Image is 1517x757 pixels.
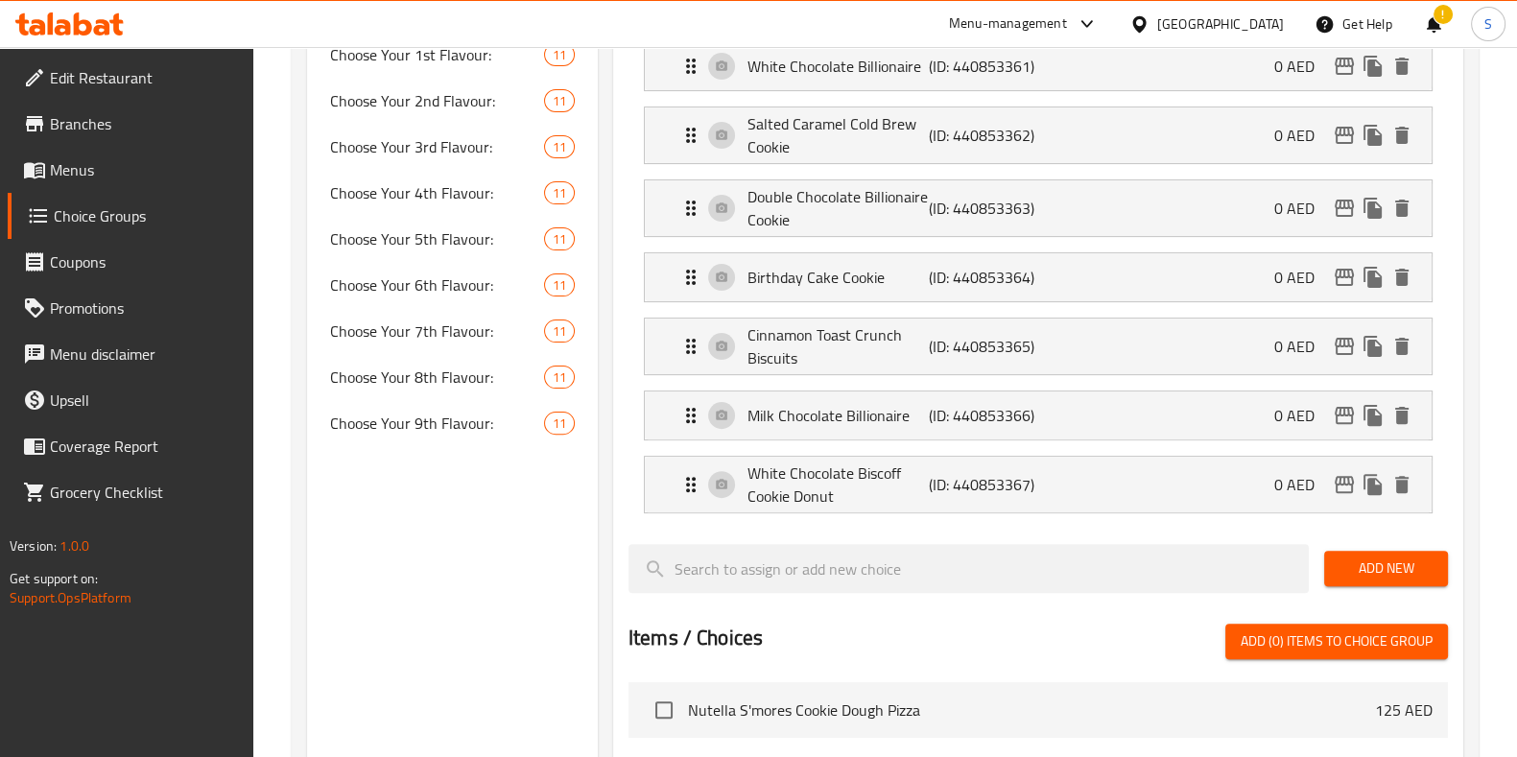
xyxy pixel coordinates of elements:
button: Add (0) items to choice group [1225,624,1448,659]
div: Choose Your 3rd Flavour:11 [307,124,598,170]
span: Choose Your 5th Flavour: [330,227,544,250]
p: 0 AED [1274,55,1330,78]
li: Expand [628,383,1448,448]
span: Choice Groups [54,204,238,227]
p: (ID: 440853364) [929,266,1050,289]
button: duplicate [1359,401,1387,430]
button: delete [1387,401,1416,430]
div: Choices [544,135,575,158]
button: edit [1330,194,1359,223]
button: delete [1387,121,1416,150]
span: Version: [10,533,57,558]
li: Expand [628,448,1448,521]
div: [GEOGRAPHIC_DATA] [1157,13,1284,35]
div: Expand [645,107,1432,163]
span: Add New [1339,556,1433,580]
li: Expand [628,34,1448,99]
span: 11 [545,46,574,64]
div: Expand [645,319,1432,374]
span: 11 [545,138,574,156]
span: Menus [50,158,238,181]
span: Coupons [50,250,238,273]
button: delete [1387,263,1416,292]
button: duplicate [1359,470,1387,499]
button: duplicate [1359,194,1387,223]
p: Double Chocolate Billionaire Cookie [747,185,929,231]
p: 0 AED [1274,404,1330,427]
div: Expand [645,180,1432,236]
button: edit [1330,401,1359,430]
div: Choices [544,89,575,112]
a: Branches [8,101,253,147]
p: White Chocolate Biscoff Cookie Donut [747,461,929,508]
a: Menu disclaimer [8,331,253,377]
button: edit [1330,332,1359,361]
span: 11 [545,414,574,433]
button: delete [1387,52,1416,81]
span: Add (0) items to choice group [1241,629,1433,653]
a: Support.OpsPlatform [10,585,131,610]
div: Choose Your 7th Flavour:11 [307,308,598,354]
a: Upsell [8,377,253,423]
p: (ID: 440853363) [929,197,1050,220]
div: Choose Your 1st Flavour:11 [307,32,598,78]
button: edit [1330,470,1359,499]
span: Branches [50,112,238,135]
div: Choices [544,227,575,250]
div: Expand [645,253,1432,301]
a: Edit Restaurant [8,55,253,101]
h2: Items / Choices [628,624,763,652]
span: 11 [545,92,574,110]
a: Coverage Report [8,423,253,469]
div: Menu-management [949,12,1067,35]
span: 11 [545,276,574,295]
p: (ID: 440853361) [929,55,1050,78]
p: Salted Caramel Cold Brew Cookie [747,112,929,158]
button: delete [1387,470,1416,499]
span: Edit Restaurant [50,66,238,89]
li: Expand [628,172,1448,245]
button: edit [1330,263,1359,292]
button: edit [1330,52,1359,81]
p: 0 AED [1274,335,1330,358]
span: Coverage Report [50,435,238,458]
p: 0 AED [1274,473,1330,496]
span: Choose Your 3rd Flavour: [330,135,544,158]
span: Promotions [50,296,238,319]
a: Grocery Checklist [8,469,253,515]
button: duplicate [1359,121,1387,150]
span: Nutella S'mores Cookie Dough Pizza [688,698,1375,722]
span: 11 [545,368,574,387]
button: edit [1330,121,1359,150]
span: S [1484,13,1492,35]
div: Choose Your 6th Flavour:11 [307,262,598,308]
p: 125 AED [1375,698,1433,722]
button: duplicate [1359,263,1387,292]
button: delete [1387,194,1416,223]
span: 1.0.0 [59,533,89,558]
div: Choices [544,366,575,389]
p: (ID: 440853366) [929,404,1050,427]
span: Choose Your 7th Flavour: [330,319,544,343]
li: Expand [628,245,1448,310]
li: Expand [628,310,1448,383]
p: White Chocolate Billionaire [747,55,929,78]
li: Expand [628,99,1448,172]
span: Get support on: [10,566,98,591]
span: Grocery Checklist [50,481,238,504]
div: Choose Your 4th Flavour:11 [307,170,598,216]
a: Menus [8,147,253,193]
div: Choose Your 2nd Flavour:11 [307,78,598,124]
span: Menu disclaimer [50,343,238,366]
p: (ID: 440853367) [929,473,1050,496]
div: Expand [645,42,1432,90]
span: Choose Your 6th Flavour: [330,273,544,296]
span: Upsell [50,389,238,412]
button: Add New [1324,551,1448,586]
span: Choose Your 9th Flavour: [330,412,544,435]
div: Choose Your 8th Flavour:11 [307,354,598,400]
div: Choose Your 5th Flavour:11 [307,216,598,262]
p: Milk Chocolate Billionaire [747,404,929,427]
p: Cinnamon Toast Crunch Biscuits [747,323,929,369]
p: Birthday Cake Cookie [747,266,929,289]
